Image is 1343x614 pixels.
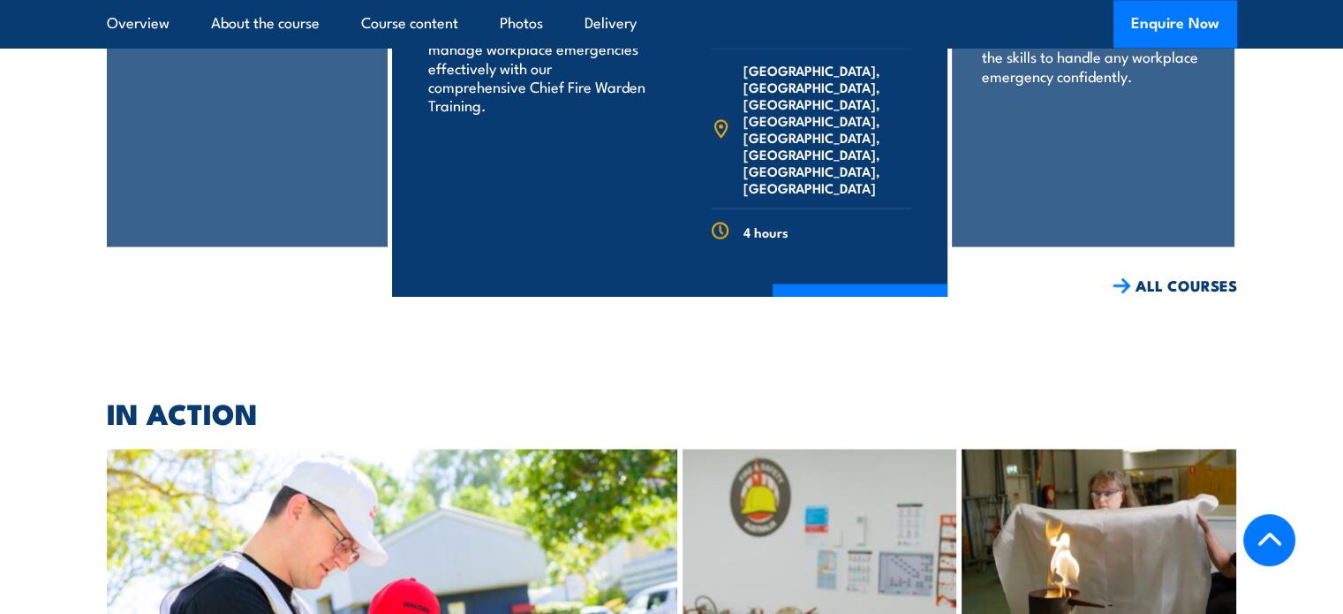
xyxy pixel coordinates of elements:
[107,399,1237,424] h2: IN ACTION
[428,2,646,113] p: Develop the skills to lead emergency evacuations and manage workplace emergencies effectively wit...
[773,284,947,330] a: COURSE DETAILS
[743,61,911,195] span: [GEOGRAPHIC_DATA], [GEOGRAPHIC_DATA], [GEOGRAPHIC_DATA], [GEOGRAPHIC_DATA], [GEOGRAPHIC_DATA], [G...
[1113,275,1237,295] a: ALL COURSES
[743,223,788,239] span: 4 hours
